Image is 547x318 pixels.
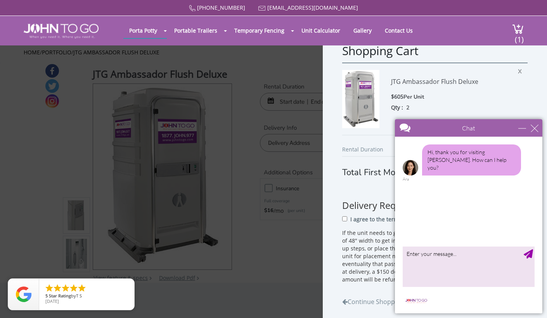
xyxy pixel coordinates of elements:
span: 5 [45,293,48,299]
div: JTG Ambassador Flush Deluxe [391,70,513,92]
li:  [77,283,87,293]
span: Per Unit [403,93,424,101]
span: by [45,294,128,299]
h3: Delivery Requirements [342,187,528,211]
a: Porta Potty [123,23,163,38]
li:  [53,283,62,293]
img: Mail [258,6,266,11]
img: Call [189,5,196,12]
div: $605 [391,92,513,101]
p: If the unit needs to go through a gate please note we need a minimum of 48" width to get in. We c... [342,229,528,283]
iframe: Live Chat Box [390,115,547,318]
a: Portable Trailers [168,23,223,38]
span: T S [76,293,82,299]
p: I agree to the terms and conditions [350,215,442,223]
img: JOHN to go [24,24,99,38]
a: [PHONE_NUMBER] [197,4,245,11]
div: Rental Duration [342,145,528,158]
a: Temporary Fencing [228,23,290,38]
a: Unit Calculator [296,23,346,38]
span: Star Rating [49,293,71,299]
span: 2 [406,104,410,111]
div: Shopping Cart [342,43,528,63]
li:  [61,283,70,293]
span: X [518,65,526,75]
li:  [45,283,54,293]
a: Continue Shopping [342,294,404,306]
a: Gallery [348,23,377,38]
img: cart a [512,24,524,34]
span: (1) [514,28,524,45]
a: [EMAIL_ADDRESS][DOMAIN_NAME] [267,4,358,11]
img: Review Rating [16,287,31,302]
div: Total First Months Payment [342,156,528,179]
li:  [69,283,78,293]
a: Contact Us [379,23,419,38]
span: [DATE] [45,298,59,304]
div: Qty : [391,103,513,112]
